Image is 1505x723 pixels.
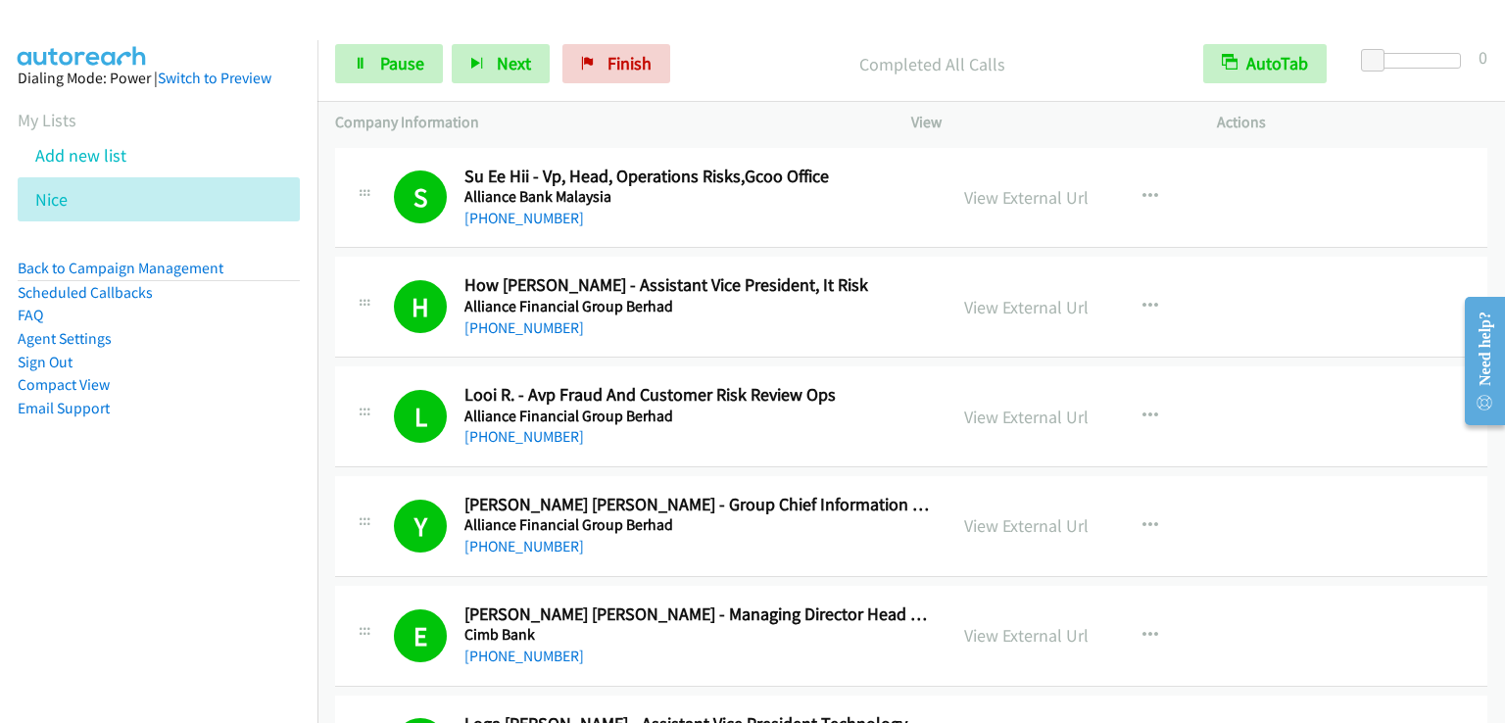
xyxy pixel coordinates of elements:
h2: [PERSON_NAME] [PERSON_NAME] - Managing Director Head Of Group Technology Transaction Banking And ... [464,603,929,626]
a: [PHONE_NUMBER] [464,318,584,337]
div: The call has been completed [394,170,447,223]
a: [PHONE_NUMBER] [464,427,584,446]
div: The call has been completed [394,280,447,333]
span: Finish [607,52,652,74]
a: Switch to Preview [158,69,271,87]
button: AutoTab [1203,44,1327,83]
a: View External Url [964,296,1089,318]
a: [PHONE_NUMBER] [464,537,584,555]
span: Pause [380,52,424,74]
h5: Cimb Bank [464,625,929,645]
h1: Y [394,500,447,553]
div: The call has been completed [394,609,447,662]
iframe: Resource Center [1449,283,1505,439]
div: The call has been completed [394,390,447,443]
a: [PHONE_NUMBER] [464,209,584,227]
a: Pause [335,44,443,83]
a: Add new list [35,144,126,167]
a: Email Support [18,399,110,417]
h5: Alliance Bank Malaysia [464,187,929,207]
a: Nice [35,188,68,211]
a: My Lists [18,109,76,131]
a: View External Url [964,624,1089,647]
a: [PHONE_NUMBER] [464,647,584,665]
h1: H [394,280,447,333]
a: Back to Campaign Management [18,259,223,277]
a: Finish [562,44,670,83]
h2: Looi R. - Avp Fraud And Customer Risk Review Ops [464,384,929,407]
p: Completed All Calls [697,51,1168,77]
h2: [PERSON_NAME] [PERSON_NAME] - Group Chief Information Officer [464,494,929,516]
a: Scheduled Callbacks [18,283,153,302]
div: 0 [1479,44,1487,71]
a: View External Url [964,406,1089,428]
a: Compact View [18,375,110,394]
div: Dialing Mode: Power | [18,67,300,90]
a: View External Url [964,514,1089,537]
a: View External Url [964,186,1089,209]
p: View [911,111,1182,134]
p: Company Information [335,111,876,134]
h1: E [394,609,447,662]
h1: L [394,390,447,443]
h5: Alliance Financial Group Berhad [464,515,929,535]
h5: Alliance Financial Group Berhad [464,407,929,426]
a: Agent Settings [18,329,112,348]
div: The call has been completed [394,500,447,553]
h2: Su Ee Hii - Vp, Head, Operations Risks,Gcoo Office [464,166,929,188]
p: Actions [1217,111,1487,134]
h1: S [394,170,447,223]
span: Next [497,52,531,74]
h5: Alliance Financial Group Berhad [464,297,929,316]
button: Next [452,44,550,83]
h2: How [PERSON_NAME] - Assistant Vice President, It Risk [464,274,929,297]
a: Sign Out [18,353,73,371]
a: FAQ [18,306,43,324]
